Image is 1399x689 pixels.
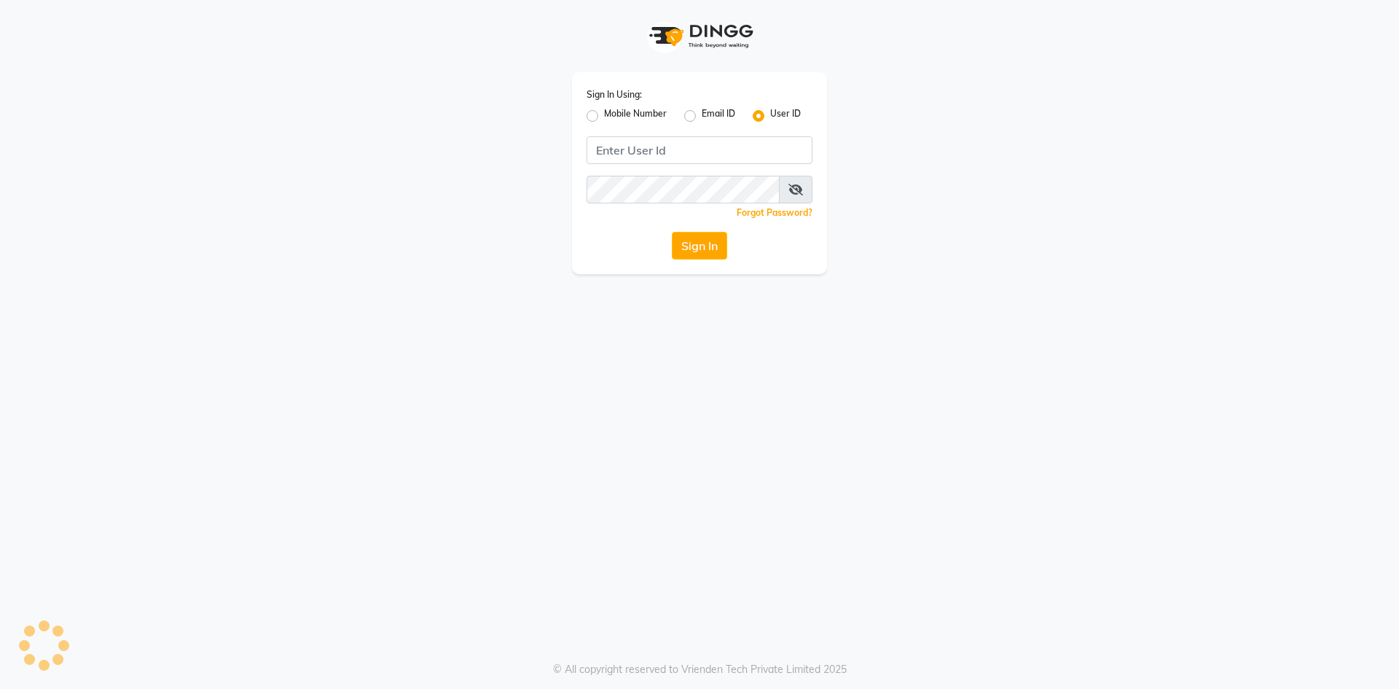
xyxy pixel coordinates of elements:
[587,136,812,164] input: Username
[737,207,812,218] a: Forgot Password?
[587,88,642,101] label: Sign In Using:
[604,107,667,125] label: Mobile Number
[672,232,727,260] button: Sign In
[641,15,758,58] img: logo1.svg
[702,107,735,125] label: Email ID
[770,107,801,125] label: User ID
[587,176,780,203] input: Username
